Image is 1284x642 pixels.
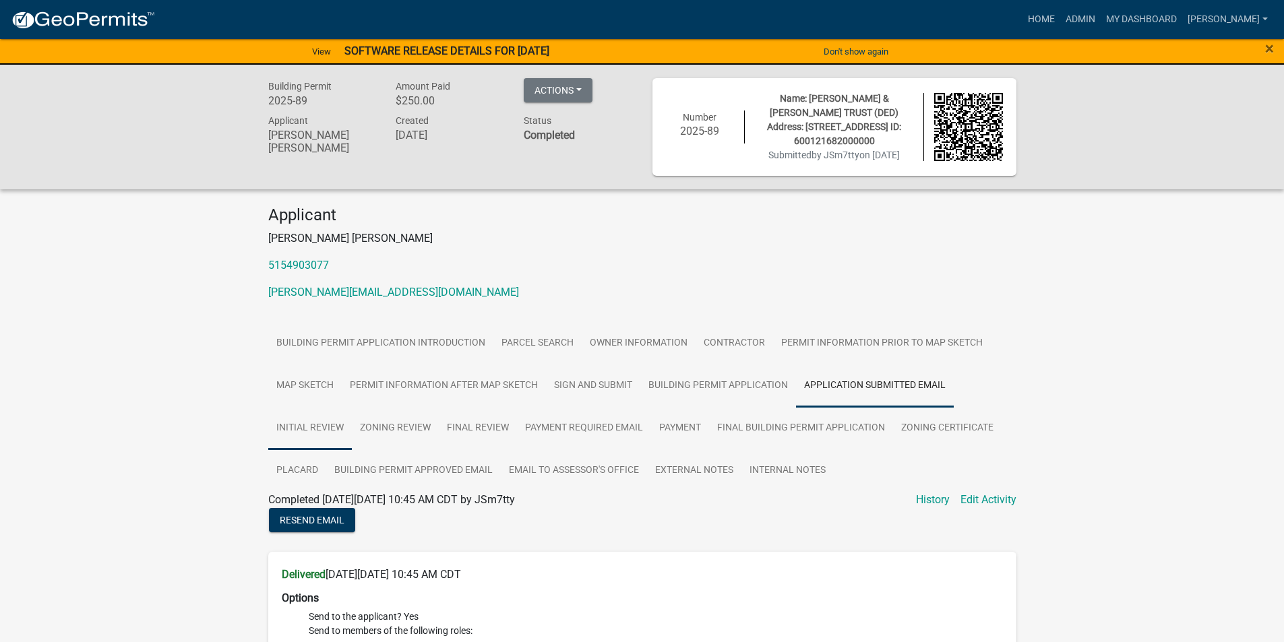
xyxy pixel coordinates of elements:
[1182,7,1273,32] a: [PERSON_NAME]
[651,407,709,450] a: Payment
[268,81,332,92] span: Building Permit
[582,322,696,365] a: Owner Information
[1101,7,1182,32] a: My Dashboard
[812,150,859,160] span: by JSm7tty
[268,230,1016,247] p: [PERSON_NAME] [PERSON_NAME]
[960,492,1016,508] a: Edit Activity
[796,364,954,408] a: Application Submitted Email
[524,115,551,126] span: Status
[696,322,773,365] a: Contractor
[309,610,1003,624] li: Send to the applicant? Yes
[396,129,503,141] h6: [DATE]
[282,568,1003,581] h6: [DATE][DATE] 10:45 AM CDT
[396,115,429,126] span: Created
[546,364,640,408] a: Sign and Submit
[280,514,344,525] span: Resend Email
[647,449,741,492] a: External Notes
[268,322,493,365] a: Building Permit Application Introduction
[893,407,1002,450] a: Zoning Certificate
[916,492,950,508] a: History
[524,78,592,102] button: Actions
[268,449,326,492] a: Placard
[268,115,308,126] span: Applicant
[517,407,651,450] a: Payment Required Email
[282,568,326,581] strong: Delivered
[1060,7,1101,32] a: Admin
[493,322,582,365] a: Parcel search
[773,322,991,365] a: Permit Information Prior to Map Sketch
[741,449,834,492] a: Internal Notes
[640,364,796,408] a: Building Permit Application
[268,259,329,271] a: 5154903077
[1265,39,1274,58] span: ×
[1022,7,1060,32] a: Home
[439,407,517,450] a: Final Review
[268,364,342,408] a: Map Sketch
[666,125,735,137] h6: 2025-89
[268,205,1016,225] h4: Applicant
[268,493,515,506] span: Completed [DATE][DATE] 10:45 AM CDT by JSm7tty
[768,150,900,160] span: Submitted on [DATE]
[352,407,439,450] a: Zoning Review
[683,112,716,123] span: Number
[268,94,376,107] h6: 2025-89
[268,129,376,154] h6: [PERSON_NAME] [PERSON_NAME]
[818,40,894,63] button: Don't show again
[1265,40,1274,57] button: Close
[307,40,336,63] a: View
[282,591,319,604] strong: Options
[934,93,1003,162] img: QR code
[396,81,450,92] span: Amount Paid
[268,286,519,298] a: [PERSON_NAME][EMAIL_ADDRESS][DOMAIN_NAME]
[396,94,503,107] h6: $250.00
[268,407,352,450] a: Initial Review
[269,508,355,532] button: Resend Email
[344,44,549,57] strong: SOFTWARE RELEASE DETAILS FOR [DATE]
[524,129,575,141] strong: Completed
[767,93,901,146] span: Name: [PERSON_NAME] & [PERSON_NAME] TRUST (DED) Address: [STREET_ADDRESS] ID: 600121682000000
[501,449,647,492] a: Email to Assessor's Office
[326,449,501,492] a: Building Permit Approved Email
[342,364,546,408] a: Permit Information After Map Sketch
[709,407,893,450] a: Final Building Permit Application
